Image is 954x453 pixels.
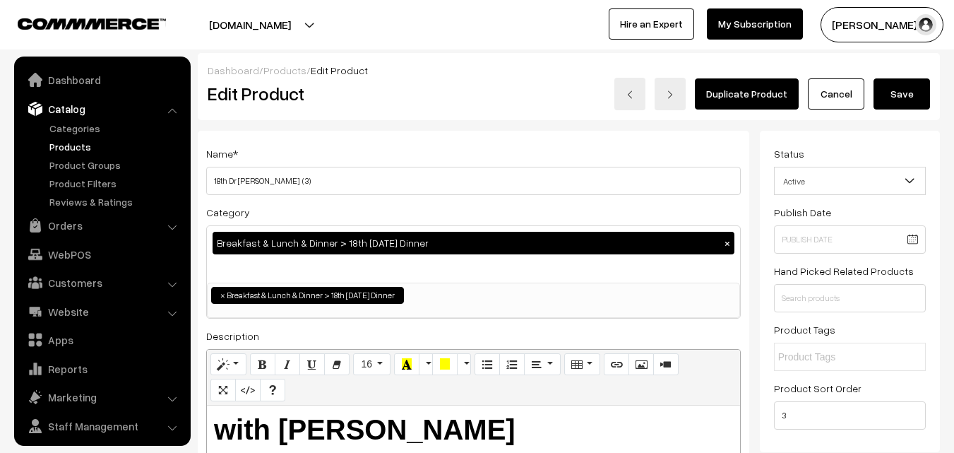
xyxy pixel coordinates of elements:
[604,353,629,376] button: Link (CTRL+K)
[208,83,496,105] h2: Edit Product
[774,322,835,337] label: Product Tags
[721,237,734,249] button: ×
[18,213,186,238] a: Orders
[653,353,679,376] button: Video
[206,146,238,161] label: Name
[775,169,925,194] span: Active
[18,242,186,267] a: WebPOS
[46,121,186,136] a: Categories
[609,8,694,40] a: Hire an Expert
[214,414,515,445] b: with [PERSON_NAME]
[18,356,186,382] a: Reports
[210,379,236,401] button: Full Screen
[873,78,930,110] button: Save
[419,353,433,376] button: More Color
[311,64,368,76] span: Edit Product
[250,353,275,376] button: Bold (CTRL+B)
[275,353,300,376] button: Italic (CTRL+I)
[299,353,325,376] button: Underline (CTRL+U)
[210,353,246,376] button: Style
[475,353,500,376] button: Unordered list (CTRL+SHIFT+NUM7)
[564,353,600,376] button: Table
[213,232,734,254] div: Breakfast & Lunch & Dinner > 18th [DATE] Dinner
[46,194,186,209] a: Reviews & Ratings
[774,381,861,396] label: Product Sort Order
[208,63,930,78] div: / /
[206,167,741,195] input: Name
[18,299,186,324] a: Website
[915,14,936,35] img: user
[774,284,926,312] input: Search products
[774,167,926,195] span: Active
[263,64,306,76] a: Products
[208,64,259,76] a: Dashboard
[774,205,831,220] label: Publish Date
[324,353,350,376] button: Remove Font Style (CTRL+\)
[774,146,804,161] label: Status
[18,327,186,353] a: Apps
[808,78,864,110] a: Cancel
[46,139,186,154] a: Products
[394,353,419,376] button: Recent Color
[774,264,914,278] label: Hand Picked Related Products
[235,379,261,401] button: Code View
[778,350,902,365] input: Product Tags
[18,96,186,122] a: Catalog
[499,353,525,376] button: Ordered list (CTRL+SHIFT+NUM8)
[774,401,926,430] input: Enter Number
[524,353,560,376] button: Paragraph
[18,384,186,410] a: Marketing
[626,90,634,99] img: left-arrow.png
[160,7,340,42] button: [DOMAIN_NAME]
[18,67,186,93] a: Dashboard
[18,14,141,31] a: COMMMERCE
[18,18,166,29] img: COMMMERCE
[432,353,458,376] button: Background Color
[46,176,186,191] a: Product Filters
[46,158,186,172] a: Product Groups
[18,270,186,295] a: Customers
[774,225,926,254] input: Publish Date
[707,8,803,40] a: My Subscription
[628,353,654,376] button: Picture
[353,353,390,376] button: Font Size
[821,7,943,42] button: [PERSON_NAME] s…
[695,78,799,110] a: Duplicate Product
[666,90,674,99] img: right-arrow.png
[361,358,372,370] span: 16
[206,329,259,343] label: Description
[18,413,186,439] a: Staff Management
[260,379,285,401] button: Help
[457,353,471,376] button: More Color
